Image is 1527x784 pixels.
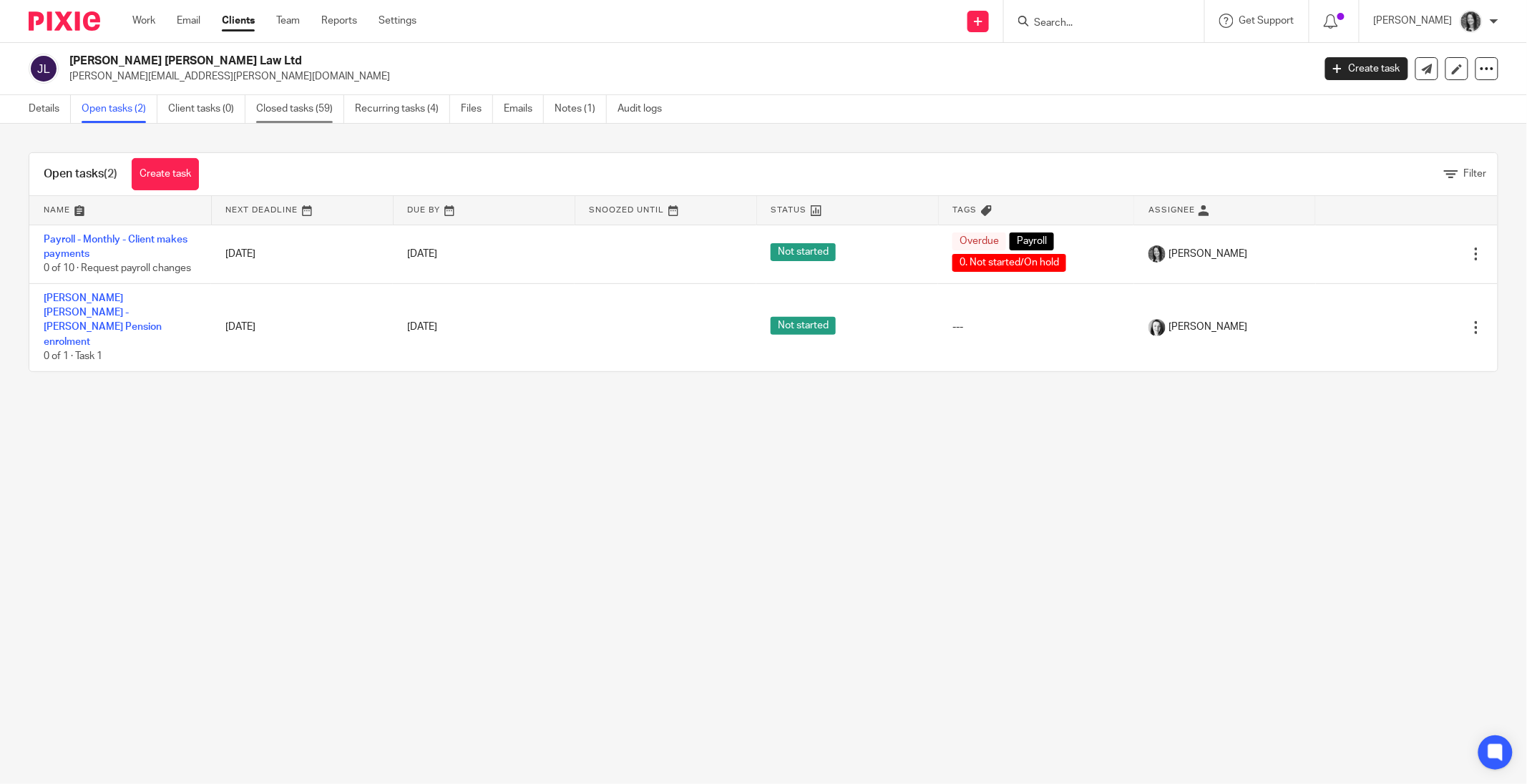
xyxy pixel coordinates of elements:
a: Settings [379,14,416,28]
a: Team [276,14,300,28]
a: Emails [504,95,544,123]
span: Not started [771,243,836,261]
span: 0 of 1 · Task 1 [44,351,102,361]
p: [PERSON_NAME][EMAIL_ADDRESS][PERSON_NAME][DOMAIN_NAME] [69,69,1304,84]
a: Details [29,95,71,123]
span: Get Support [1239,16,1294,26]
img: svg%3E [29,54,59,84]
a: Email [177,14,200,28]
span: [PERSON_NAME] [1169,247,1248,261]
span: Status [771,206,807,214]
a: Notes (1) [555,95,607,123]
input: Search [1033,17,1161,30]
p: [PERSON_NAME] [1374,14,1453,28]
a: Recurring tasks (4) [355,95,450,123]
a: Closed tasks (59) [256,95,344,123]
span: 0. Not started/On hold [952,254,1066,272]
td: [DATE] [211,225,393,283]
img: brodie%203%20small.jpg [1148,245,1166,263]
span: 0 of 10 · Request payroll changes [44,263,191,273]
td: [DATE] [211,283,393,371]
a: Open tasks (2) [82,95,157,123]
h2: [PERSON_NAME] [PERSON_NAME] Law Ltd [69,54,1057,69]
a: Create task [132,158,199,190]
span: [DATE] [407,249,437,259]
span: Filter [1464,169,1487,179]
div: --- [952,320,1120,334]
h1: Open tasks [44,167,117,182]
img: brodie%203%20small.jpg [1460,10,1483,33]
span: Not started [771,317,836,335]
span: Tags [953,206,977,214]
span: Snoozed Until [590,206,665,214]
a: Clients [222,14,255,28]
img: T1JH8BBNX-UMG48CW64-d2649b4fbe26-512.png [1148,319,1166,336]
span: [DATE] [407,323,437,333]
a: Payroll - Monthly - Client makes payments [44,235,187,259]
a: Work [132,14,155,28]
span: [PERSON_NAME] [1169,320,1248,334]
a: Client tasks (0) [168,95,245,123]
span: (2) [104,168,117,180]
img: Pixie [29,11,100,31]
a: Files [461,95,493,123]
a: Create task [1325,57,1408,80]
span: Payroll [1010,232,1054,250]
a: Reports [321,14,357,28]
a: Audit logs [618,95,673,123]
span: Overdue [952,232,1006,250]
a: [PERSON_NAME] [PERSON_NAME] - [PERSON_NAME] Pension enrolment [44,293,162,347]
